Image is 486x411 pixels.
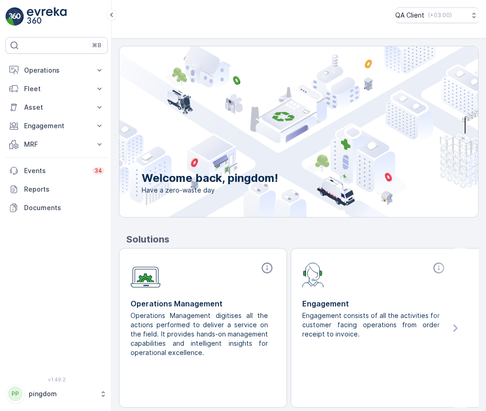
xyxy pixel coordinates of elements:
[92,42,101,49] p: ⌘B
[6,135,108,154] button: MRF
[302,298,447,309] p: Engagement
[6,162,108,180] a: Events34
[131,311,268,357] p: Operations Management digitises all the actions performed to deliver a service on the field. It p...
[131,262,161,288] img: module-icon
[142,171,278,186] p: Welcome back, pingdom!
[131,298,275,309] p: Operations Management
[24,103,89,112] p: Asset
[24,84,89,93] p: Fleet
[6,117,108,135] button: Engagement
[6,384,108,404] button: PPpingdom
[395,7,479,23] button: QA Client(+03:00)
[24,203,104,212] p: Documents
[6,377,108,382] span: v 1.49.2
[302,262,324,287] img: module-icon
[142,186,278,195] span: Have a zero-waste day
[126,232,479,246] p: Solutions
[6,61,108,80] button: Operations
[6,80,108,98] button: Fleet
[27,7,67,26] img: logo_light-DOdMpM7g.png
[6,199,108,217] a: Documents
[6,180,108,199] a: Reports
[8,386,23,401] div: PP
[302,311,440,339] p: Engagement consists of all the activities for customer facing operations from order receipt to in...
[6,7,24,26] img: logo
[6,98,108,117] button: Asset
[428,12,452,19] p: ( +03:00 )
[78,46,478,217] img: city illustration
[29,389,95,399] p: pingdom
[24,121,89,131] p: Engagement
[24,140,89,149] p: MRF
[24,185,104,194] p: Reports
[24,166,87,175] p: Events
[24,66,89,75] p: Operations
[395,11,424,20] p: QA Client
[94,167,102,174] p: 34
